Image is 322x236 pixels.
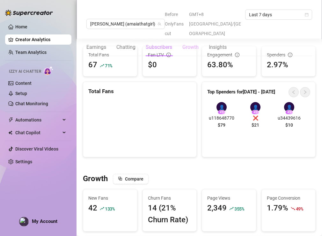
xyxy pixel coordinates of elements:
img: profilePics%2FY8vLRAwdmmbAYS8ie2Vf3SdM9hD3.png [19,217,28,226]
span: Last 7 days [249,10,308,19]
a: Settings [15,159,32,164]
span: New Fans [88,195,132,202]
span: 49 % [296,206,303,212]
span: Automations [15,115,61,125]
a: Home [15,24,27,29]
img: logo-BBDzfeDw.svg [5,10,53,16]
div: 👤 [250,102,260,112]
span: $21 [252,122,259,129]
span: block [118,176,122,181]
span: ❌ [241,114,270,122]
span: thunderbolt [8,117,13,122]
div: # 3 [285,110,293,114]
div: 👤 [216,102,227,112]
span: rise [100,63,104,68]
div: 1.79% [267,202,288,214]
span: u118648770 [207,114,236,122]
span: team [157,22,161,26]
div: Total Fans [88,87,191,96]
div: 67 [88,59,97,71]
div: 👤 [284,102,294,112]
span: calendar [305,13,309,17]
span: Chat Copilot [15,128,61,138]
div: 42 [88,202,97,214]
span: rise [100,206,104,211]
a: Creator Analytics [15,34,66,45]
a: Team Analytics [15,50,47,55]
a: Chat Monitoring [15,101,48,106]
span: 71 % [105,63,112,69]
span: My Account [32,218,57,224]
div: Insights [209,43,227,51]
img: AI Chatter [44,66,54,75]
div: Earnings [86,43,106,51]
span: Amaia (amaiathatgirl) [90,19,161,29]
div: Subscribers [146,43,172,51]
span: rise [229,206,234,211]
div: Chatting [116,43,135,51]
h3: Growth [83,174,108,184]
div: 2.97% [267,59,311,71]
div: 2,349 [207,202,227,214]
button: Compare [113,174,149,184]
span: $79 [218,122,225,129]
a: Setup [15,91,27,96]
div: # 1 [218,110,225,114]
div: 14 (21% Churn Rate) [148,202,192,226]
div: $0 [148,59,192,71]
img: Chat Copilot [8,130,12,135]
span: $10 [285,122,293,129]
span: GMT+8 [GEOGRAPHIC_DATA]/[GEOGRAPHIC_DATA] [189,10,241,38]
span: Izzy AI Chatter [9,69,41,75]
span: fall [291,206,295,211]
a: Discover Viral Videos [15,146,58,151]
div: Growth [182,43,199,51]
span: 133 % [105,206,115,212]
article: Top Spenders for [DATE] - [DATE] [207,88,275,96]
span: Page Views [207,195,251,202]
span: Page Conversion [267,195,311,202]
a: Content [15,81,32,86]
span: Churn Fans [148,195,192,202]
div: 63.80% [207,59,251,71]
span: 355 % [234,206,244,212]
span: Before OnlyFans cut [165,10,185,38]
span: u34439616 [275,114,304,122]
span: Compare [125,176,143,181]
div: # 2 [252,110,259,114]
